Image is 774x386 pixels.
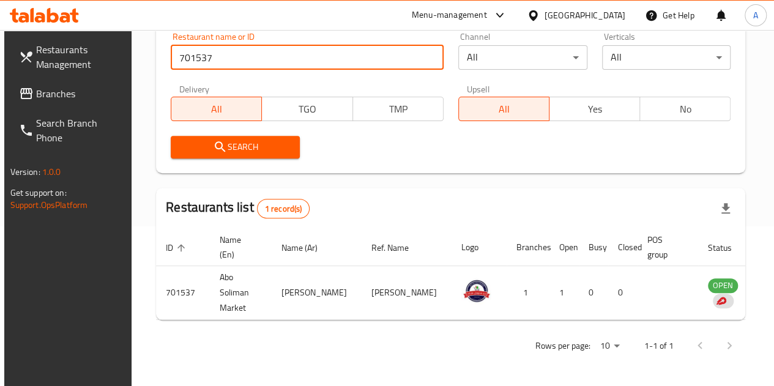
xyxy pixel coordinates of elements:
th: Busy [579,229,608,266]
td: [PERSON_NAME] [362,266,452,320]
button: Search [171,136,300,158]
span: No [645,100,726,118]
td: [PERSON_NAME] [272,266,362,320]
span: A [753,9,758,22]
td: 0 [579,266,608,320]
span: ID [166,240,189,255]
span: Status [708,240,748,255]
td: 1 [549,266,579,320]
label: Upsell [467,84,489,93]
span: Branches [36,86,124,101]
span: All [464,100,545,118]
p: Rows per page: [535,338,590,354]
span: Search Branch Phone [36,116,124,145]
td: 1 [507,266,549,320]
img: Abo Soliman Market [461,275,492,306]
div: Export file [711,194,740,223]
span: TGO [267,100,348,118]
button: TMP [352,97,444,121]
label: Delivery [179,84,210,93]
a: Restaurants Management [9,35,133,79]
span: POS group [647,232,683,262]
button: TGO [261,97,352,121]
button: All [458,97,549,121]
div: Menu-management [412,8,487,23]
div: OPEN [708,278,738,293]
span: Name (Ar) [281,240,333,255]
p: 1-1 of 1 [644,338,673,354]
th: Logo [452,229,507,266]
div: Indicates that the vendor menu management has been moved to DH Catalog service [713,294,734,308]
span: OPEN [708,278,738,292]
span: Yes [554,100,635,118]
span: 1.0.0 [42,164,61,180]
th: Branches [507,229,549,266]
div: Rows per page: [595,337,624,355]
button: All [171,97,262,121]
span: 1 record(s) [258,203,310,215]
img: delivery hero logo [715,295,726,306]
th: Open [549,229,579,266]
span: All [176,100,257,118]
th: Closed [608,229,638,266]
td: 0 [608,266,638,320]
a: Search Branch Phone [9,108,133,152]
span: Search [180,139,290,155]
button: Yes [549,97,640,121]
span: Version: [10,164,40,180]
h2: Restaurants list [166,198,310,218]
td: 701537 [156,266,210,320]
td: Abo Soliman Market [210,266,272,320]
div: [GEOGRAPHIC_DATA] [545,9,625,22]
span: TMP [358,100,439,118]
a: Branches [9,79,133,108]
div: All [602,45,731,70]
span: Ref. Name [371,240,425,255]
span: Name (En) [220,232,257,262]
div: All [458,45,587,70]
span: Restaurants Management [36,42,124,72]
span: Get support on: [10,185,67,201]
a: Support.OpsPlatform [10,197,88,213]
div: Total records count [257,199,310,218]
button: No [639,97,731,121]
input: Search for restaurant name or ID.. [171,45,444,70]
